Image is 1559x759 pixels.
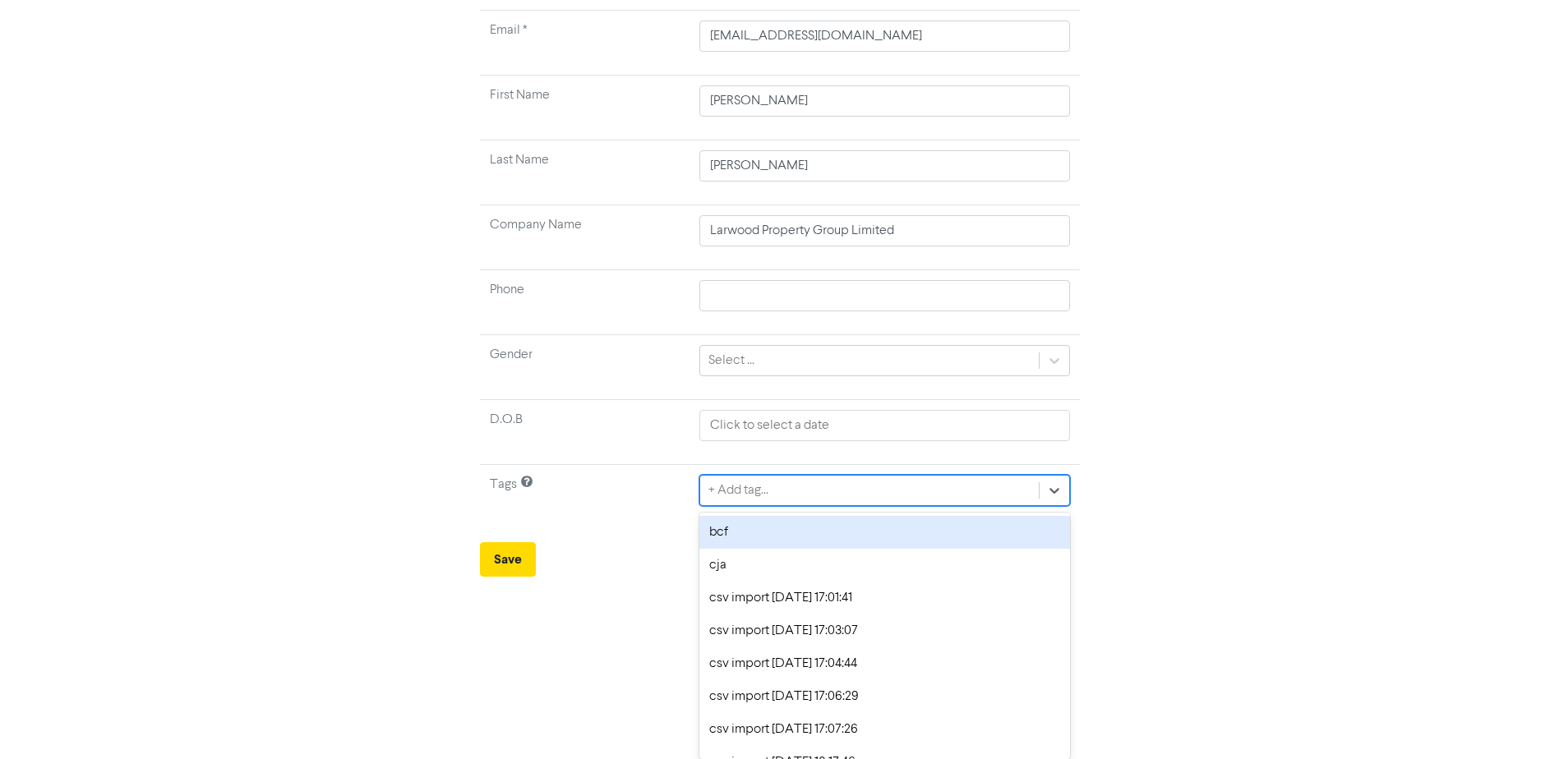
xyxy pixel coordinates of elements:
td: Required [480,11,690,76]
td: Phone [480,270,690,335]
div: + Add tag... [708,481,768,500]
td: First Name [480,76,690,140]
td: Last Name [480,140,690,205]
td: Gender [480,335,690,400]
div: cja [699,549,1069,582]
td: Company Name [480,205,690,270]
div: csv import [DATE] 17:01:41 [699,582,1069,614]
div: Select ... [708,351,754,370]
div: csv import [DATE] 17:07:26 [699,713,1069,746]
div: csv import [DATE] 17:03:07 [699,614,1069,647]
input: Click to select a date [699,410,1069,441]
div: csv import [DATE] 17:06:29 [699,680,1069,713]
div: csv import [DATE] 17:04:44 [699,647,1069,680]
button: Save [480,542,536,577]
td: D.O.B [480,400,690,465]
td: Tags [480,465,690,530]
div: bcf [699,516,1069,549]
iframe: Chat Widget [1477,680,1559,759]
